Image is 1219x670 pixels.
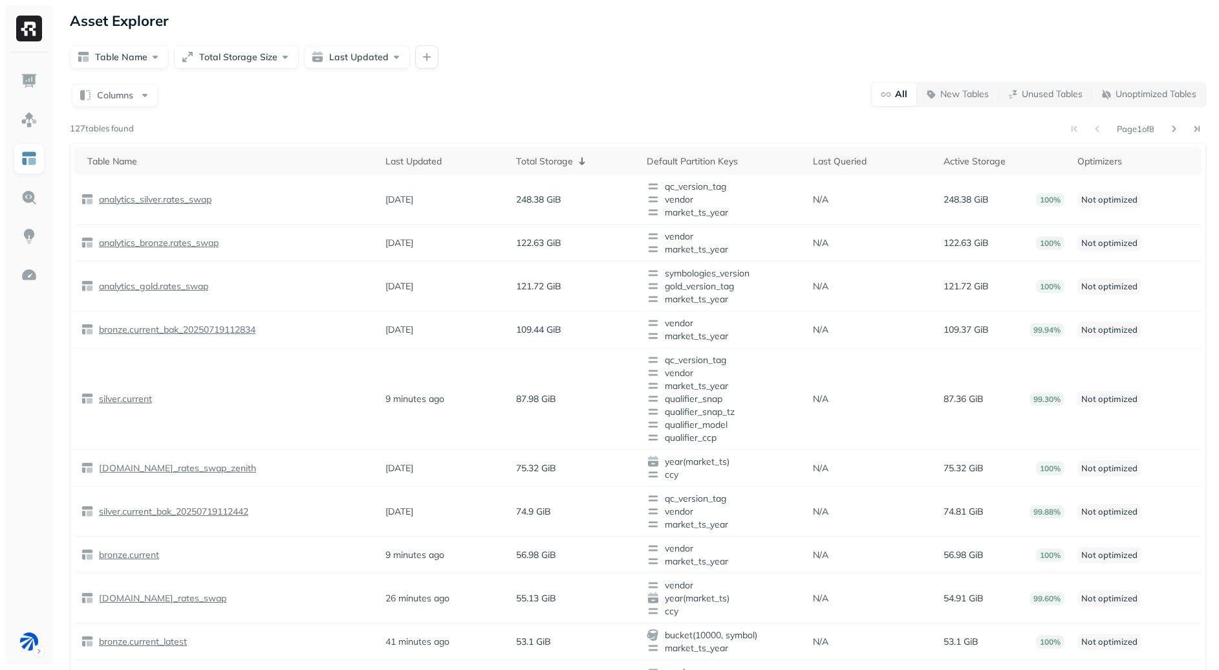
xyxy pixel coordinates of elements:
p: 9 minutes ago [385,549,444,561]
span: vendor [647,317,800,329]
img: Assets [21,111,38,128]
p: 9 minutes ago [385,393,444,405]
span: qualifier_snap [647,392,800,405]
p: [DOMAIN_NAME]_rates_swap [96,592,226,605]
p: 56.98 GiB [944,549,984,561]
img: table [81,548,94,561]
p: 99.94% [1030,323,1064,337]
p: 121.72 GiB [944,280,989,293]
span: qualifier_snap_tz [647,405,800,418]
p: 54.91 GiB [944,592,984,605]
p: 100% [1036,236,1064,250]
p: 127 tables found [70,122,134,135]
p: analytics_gold.rates_swap [96,280,208,293]
p: bronze.current_latest [96,636,187,648]
span: ccy [647,468,800,481]
span: qc_version_tag [647,492,800,505]
p: [DATE] [385,324,413,336]
img: Ryft [16,16,42,41]
p: 248.38 GiB [516,194,561,206]
span: qualifier_model [647,418,800,431]
p: 100% [1036,635,1064,649]
p: Not optimized [1077,278,1141,295]
p: N/A [813,237,828,249]
img: table [81,505,94,518]
button: Columns [72,84,158,107]
p: N/A [813,194,828,206]
img: Dashboard [21,73,38,89]
p: Not optimized [1077,590,1141,607]
div: Last Updated [385,155,503,168]
p: Not optimized [1077,460,1141,476]
span: market_ts_year [647,243,800,256]
p: N/A [813,324,828,336]
span: vendor [647,505,800,518]
span: vendor [647,230,800,243]
img: Insights [21,228,38,245]
p: 122.63 GiB [516,237,561,249]
span: market_ts_year [647,642,800,654]
div: Last Queried [813,155,931,168]
a: bronze.current_bak_20250719112834 [94,324,255,336]
p: 87.98 GiB [516,393,556,405]
div: Default Partition Keys [647,155,800,168]
p: 53.1 GiB [516,636,551,648]
span: market_ts_year [647,206,800,219]
p: 75.32 GiB [944,462,984,475]
p: Page 1 of 8 [1117,123,1154,135]
p: analytics_silver.rates_swap [96,194,211,206]
div: Optimizers [1077,155,1195,168]
p: N/A [813,636,828,648]
span: gold_version_tag [647,280,800,293]
p: 100% [1036,462,1064,475]
p: All [895,88,907,100]
a: bronze.current [94,549,159,561]
span: ccy [647,605,800,618]
p: 109.37 GiB [944,324,989,336]
p: 56.98 GiB [516,549,556,561]
p: 74.81 GiB [944,506,984,518]
span: symbologies_version [647,267,800,280]
p: N/A [813,592,828,605]
p: [DOMAIN_NAME]_rates_swap_zenith [96,462,256,475]
span: market_ts_year [647,293,800,306]
span: market_ts_year [647,518,800,531]
p: 41 minutes ago [385,636,449,648]
img: table [81,592,94,605]
img: Query Explorer [21,189,38,206]
button: Total Storage Size [174,45,299,69]
p: silver.current_bak_20250719112442 [96,506,248,518]
a: analytics_silver.rates_swap [94,194,211,206]
p: silver.current [96,393,152,405]
p: Not optimized [1077,547,1141,563]
p: N/A [813,280,828,293]
a: bronze.current_latest [94,636,187,648]
span: bucket(10000, symbol) [647,629,800,642]
p: N/A [813,462,828,475]
img: table [81,635,94,648]
p: 100% [1036,280,1064,293]
p: Asset Explorer [70,12,169,30]
img: table [81,323,94,336]
p: Not optimized [1077,504,1141,520]
span: year(market_ts) [647,455,800,468]
p: analytics_bronze.rates_swap [96,237,219,249]
p: N/A [813,549,828,561]
img: BAM [20,632,38,651]
p: [DATE] [385,506,413,518]
a: analytics_bronze.rates_swap [94,237,219,249]
span: vendor [647,193,800,206]
span: market_ts_year [647,555,800,568]
div: Table Name [87,155,372,168]
span: qc_version_tag [647,353,800,366]
span: vendor [647,366,800,379]
a: silver.current_bak_20250719112442 [94,506,248,518]
p: 109.44 GiB [516,324,561,336]
div: Total Storage [516,153,634,169]
p: [DATE] [385,194,413,206]
span: market_ts_year [647,329,800,342]
span: qualifier_ccp [647,431,800,444]
button: Table Name [70,45,169,69]
p: Unused Tables [1022,88,1083,100]
span: qc_version_tag [647,180,800,193]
